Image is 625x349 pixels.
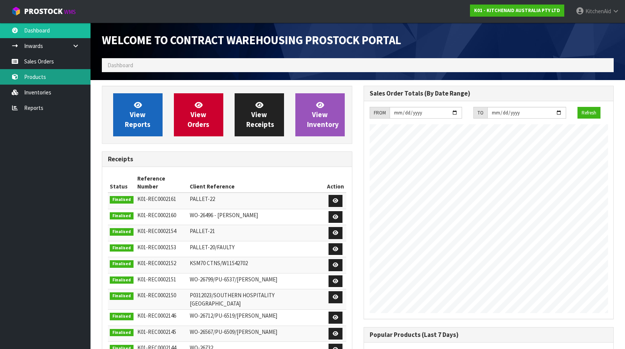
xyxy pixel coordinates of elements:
span: Finalised [110,244,134,252]
div: TO [473,107,487,119]
span: Finalised [110,329,134,337]
span: K01-REC0002160 [137,212,176,219]
a: ViewInventory [295,93,345,136]
small: WMS [64,8,76,15]
span: P0312023/SOUTHERN HOSPITALITY [GEOGRAPHIC_DATA] [190,292,275,307]
span: View Reports [125,100,150,129]
button: Refresh [577,107,600,119]
span: WO-26712/PU-6519/[PERSON_NAME] [190,312,277,319]
span: K01-REC0002145 [137,328,176,335]
th: Action [325,173,346,193]
span: Dashboard [107,62,133,69]
span: View Receipts [246,100,274,129]
span: Finalised [110,196,134,204]
span: PALLET-20/FAULTY [190,244,235,251]
span: WO-26567/PU-6509/[PERSON_NAME] [190,328,277,335]
th: Status [108,173,135,193]
span: K01-REC0002154 [137,227,176,235]
span: PALLET-22 [190,195,215,202]
span: PALLET-21 [190,227,215,235]
span: K01-REC0002153 [137,244,176,251]
h3: Popular Products (Last 7 Days) [370,331,608,338]
span: Welcome to Contract Warehousing ProStock Portal [102,33,401,47]
span: Finalised [110,212,134,220]
span: ProStock [24,6,63,16]
span: KitchenAid [585,8,611,15]
span: K01-REC0002152 [137,259,176,267]
span: K01-REC0002150 [137,292,176,299]
span: Finalised [110,292,134,300]
span: WO-26496 - [PERSON_NAME] [190,212,258,219]
th: Reference Number [135,173,188,193]
h3: Sales Order Totals (By Date Range) [370,90,608,97]
span: View Orders [187,100,209,129]
span: Finalised [110,260,134,268]
span: K01-REC0002146 [137,312,176,319]
strong: K01 - KITCHENAID AUSTRALIA PTY LTD [474,7,560,14]
div: FROM [370,107,390,119]
a: ViewReceipts [235,93,284,136]
span: WO-26799/PU-6537/[PERSON_NAME] [190,276,277,283]
span: Finalised [110,276,134,284]
span: K01-REC0002161 [137,195,176,202]
span: Finalised [110,228,134,236]
span: KSM70 CTNS/W11542702 [190,259,248,267]
a: ViewReports [113,93,163,136]
a: ViewOrders [174,93,223,136]
span: K01-REC0002151 [137,276,176,283]
h3: Receipts [108,156,346,163]
span: Finalised [110,313,134,320]
span: View Inventory [307,100,339,129]
img: cube-alt.png [11,6,21,16]
th: Client Reference [188,173,325,193]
